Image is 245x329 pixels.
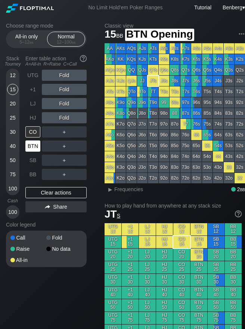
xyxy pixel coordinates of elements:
span: bb [72,39,76,45]
div: 94s [213,97,223,108]
div: 75o [180,140,191,151]
span: s [117,211,120,219]
div: T6s [191,86,202,97]
div: AQs [126,43,137,54]
div: 94o [159,151,169,162]
div: J5s [202,76,213,86]
div: 40 [7,140,18,152]
div: SB 30 [208,274,224,286]
div: CO 75 [173,312,190,324]
div: CO 30 [173,274,190,286]
div: J3s [224,76,234,86]
div: UTG 40 [105,287,121,299]
div: KJo [115,76,126,86]
div: 55 [202,140,213,151]
div: +1 30 [122,274,139,286]
div: Fold [42,84,87,95]
div: 85s [202,108,213,118]
div: 85o [170,140,180,151]
div: Call [10,235,46,240]
div: 87o [170,119,180,129]
div: Q2s [235,65,245,75]
div: 98o [159,108,169,118]
span: bb [240,186,245,192]
div: 22 [235,173,245,183]
div: Fold [42,70,87,81]
div: Q8o [126,108,137,118]
div: Enter table action [25,53,87,70]
div: 44 [213,151,223,162]
div: A8o [105,108,115,118]
div: BB 40 [225,287,242,299]
span: bb [30,39,34,45]
div: 97o [159,119,169,129]
div: A2s [235,43,245,54]
div: 63s [224,130,234,140]
div: 93s [224,97,234,108]
div: Q5o [126,140,137,151]
div: 96s [191,97,202,108]
div: ＋ [42,169,87,180]
span: Frequencies [114,186,143,192]
div: QJo [126,76,137,86]
div: K9s [159,54,169,64]
div: T3o [148,162,158,173]
div: K4s [213,54,223,64]
div: 72s [235,119,245,129]
div: +1 40 [122,287,139,299]
div: 12 – 100 [50,39,82,45]
div: SB 40 [208,287,224,299]
div: KQs [126,54,137,64]
div: BTN 50 [190,299,207,311]
div: CO 25 [173,261,190,273]
div: KK [115,54,126,64]
div: T4o [148,151,158,162]
div: 32o [224,173,234,183]
div: SB [25,155,40,166]
div: K8s [170,54,180,64]
div: HJ 15 [156,236,173,248]
div: HJ 12 [156,223,173,235]
div: T2s [235,86,245,97]
div: J9s [159,76,169,86]
div: A2o [105,173,115,183]
div: J8o [137,108,148,118]
div: CO 12 [173,223,190,235]
div: 33 [224,162,234,173]
div: Stack [3,53,22,70]
div: 65o [191,140,202,151]
div: 73s [224,119,234,129]
div: Fold [42,98,87,109]
div: 86s [191,108,202,118]
div: 20 [7,98,18,109]
div: 53s [224,140,234,151]
div: K5o [115,140,126,151]
div: Q3o [126,162,137,173]
h2: Choose range mode [6,23,87,29]
div: 73o [180,162,191,173]
div: QQ [126,65,137,75]
div: Q3s [224,65,234,75]
div: K5s [202,54,213,64]
div: K7s [180,54,191,64]
span: 15 [103,29,124,41]
div: KTo [115,86,126,97]
div: A7s [180,43,191,54]
div: UTG 20 [105,249,121,261]
div: 30 [7,126,18,137]
div: BB 12 [225,223,242,235]
span: BTN Opening [125,29,194,41]
div: A3o [105,162,115,173]
div: K2s [235,54,245,64]
div: A9s [159,43,169,54]
div: 42o [213,173,223,183]
div: 2 [231,186,245,192]
div: A3s [224,43,234,54]
div: Fold [46,235,82,240]
div: BTN 40 [190,287,207,299]
div: BTN 75 [190,312,207,324]
div: 32s [235,162,245,173]
div: J7s [180,76,191,86]
div: A4o [105,151,115,162]
div: AJo [105,76,115,86]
